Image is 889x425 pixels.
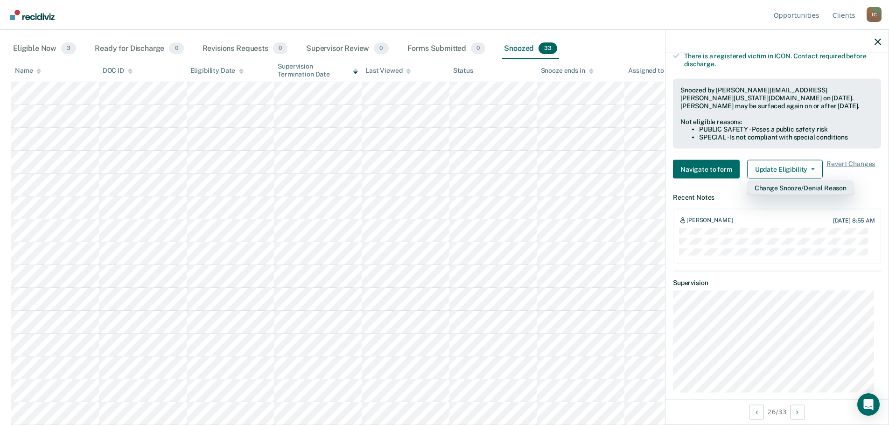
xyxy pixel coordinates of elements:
[406,39,488,59] div: Forms Submitted
[541,67,594,75] div: Snooze ends in
[747,160,823,179] button: Update Eligibility
[190,67,244,75] div: Eligibility Date
[673,194,881,202] dt: Recent Notes
[749,404,764,419] button: Previous Opportunity
[201,39,289,59] div: Revisions Requests
[673,279,881,286] dt: Supervision
[61,42,76,55] span: 3
[169,42,183,55] span: 0
[680,86,874,110] div: Snoozed by [PERSON_NAME][EMAIL_ADDRESS][PERSON_NAME][US_STATE][DOMAIN_NAME] on [DATE]. [PERSON_NA...
[684,60,716,67] span: discharge.
[11,39,78,59] div: Eligible Now
[628,67,672,75] div: Assigned to
[502,39,559,59] div: Snoozed
[304,39,391,59] div: Supervisor Review
[673,160,740,179] button: Navigate to form
[699,125,874,133] li: PUBLIC SAFETY - Poses a public safety risk
[867,7,882,22] button: Profile dropdown button
[686,216,733,224] div: [PERSON_NAME]
[747,181,854,195] button: Change Snooze/Denial Reason
[453,67,473,75] div: Status
[747,181,854,195] div: Dropdown Menu
[833,217,875,223] div: [DATE] 8:55 AM
[278,63,358,78] div: Supervision Termination Date
[684,52,881,68] div: There is a registered victim in ICON. Contact required before
[93,39,185,59] div: Ready for Discharge
[539,42,557,55] span: 33
[15,67,41,75] div: Name
[471,42,485,55] span: 0
[867,7,882,22] div: J C
[857,393,880,416] div: Open Intercom Messenger
[365,67,411,75] div: Last Viewed
[374,42,388,55] span: 0
[665,399,889,424] div: 26 / 33
[103,67,133,75] div: DOC ID
[10,10,55,20] img: Recidiviz
[790,404,805,419] button: Next Opportunity
[673,160,743,179] a: Navigate to form link
[273,42,287,55] span: 0
[680,118,874,125] div: Not eligible reasons:
[699,133,874,141] li: SPECIAL - Is not compliant with special conditions
[826,160,875,179] span: Revert Changes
